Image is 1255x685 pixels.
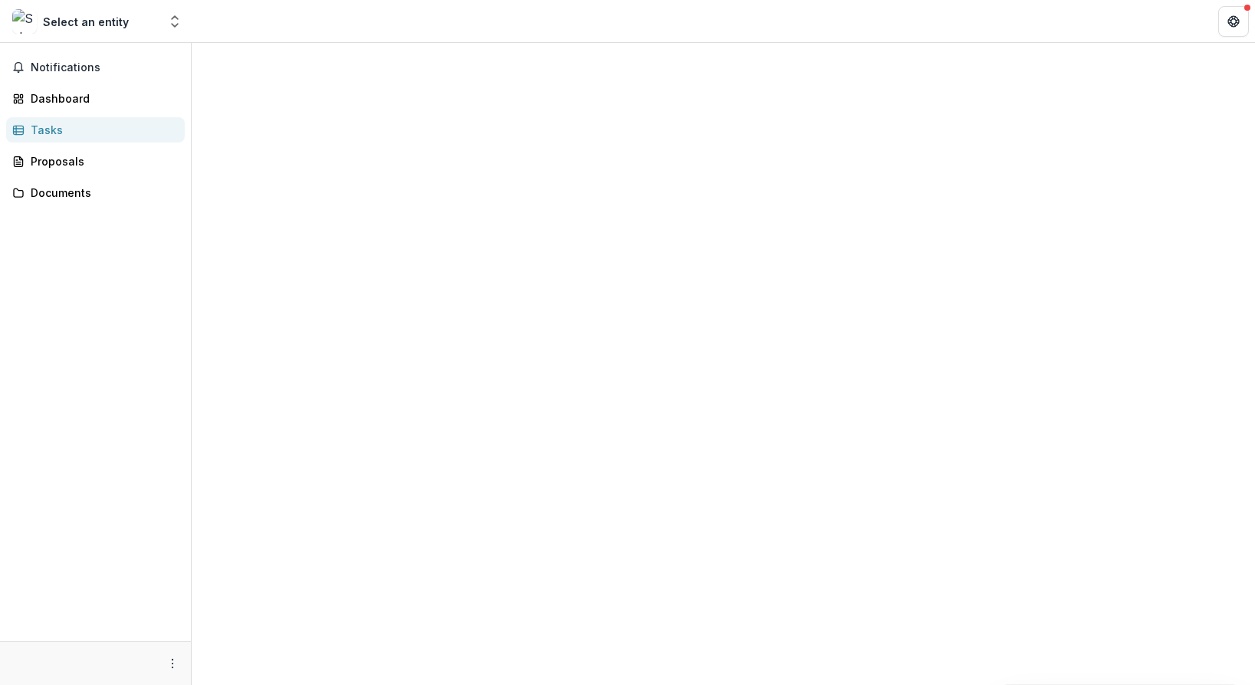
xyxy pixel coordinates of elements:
[164,6,186,37] button: Open entity switcher
[31,122,172,138] div: Tasks
[6,149,185,174] a: Proposals
[1218,6,1249,37] button: Get Help
[31,185,172,201] div: Documents
[31,90,172,107] div: Dashboard
[6,117,185,143] a: Tasks
[31,61,179,74] span: Notifications
[6,55,185,80] button: Notifications
[31,153,172,169] div: Proposals
[12,9,37,34] img: Select an entity
[163,654,182,673] button: More
[6,86,185,111] a: Dashboard
[6,180,185,205] a: Documents
[43,14,129,30] div: Select an entity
